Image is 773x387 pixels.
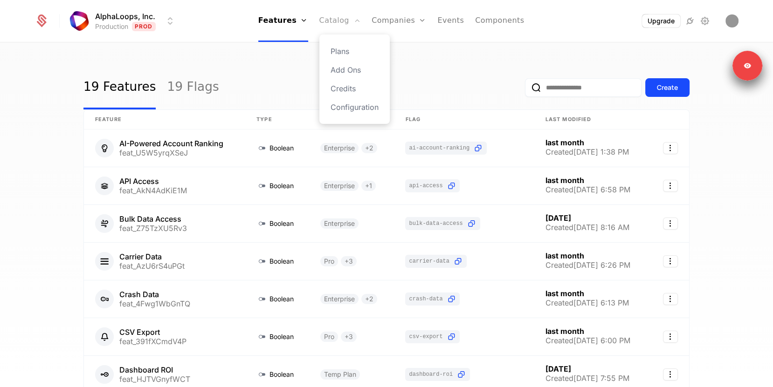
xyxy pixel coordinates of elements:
[132,22,156,31] span: Prod
[699,15,711,27] a: Settings
[167,66,219,109] a: 19 Flags
[71,11,176,31] button: Select environment
[663,255,678,267] button: Select action
[83,66,156,109] a: 19 Features
[331,64,379,75] a: Add Ons
[657,83,678,92] div: Create
[663,217,678,230] button: Select action
[331,102,379,113] a: Configuration
[663,368,678,380] button: Select action
[84,110,245,129] th: Feature
[245,110,309,129] th: Type
[663,331,678,343] button: Select action
[725,14,738,27] button: Open user button
[645,78,690,97] button: Create
[331,46,379,57] a: Plans
[663,142,678,154] button: Select action
[663,293,678,305] button: Select action
[309,110,394,129] th: Plans
[95,11,155,22] span: AlphaLoops, Inc.
[663,180,678,192] button: Select action
[534,110,649,129] th: Last Modified
[331,83,379,94] a: Credits
[68,10,90,32] img: AlphaLoops, Inc.
[725,14,738,27] img: Matt Fleming
[95,22,128,31] div: Production
[684,15,696,27] a: Integrations
[642,14,680,27] button: Upgrade
[394,110,534,129] th: Flag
